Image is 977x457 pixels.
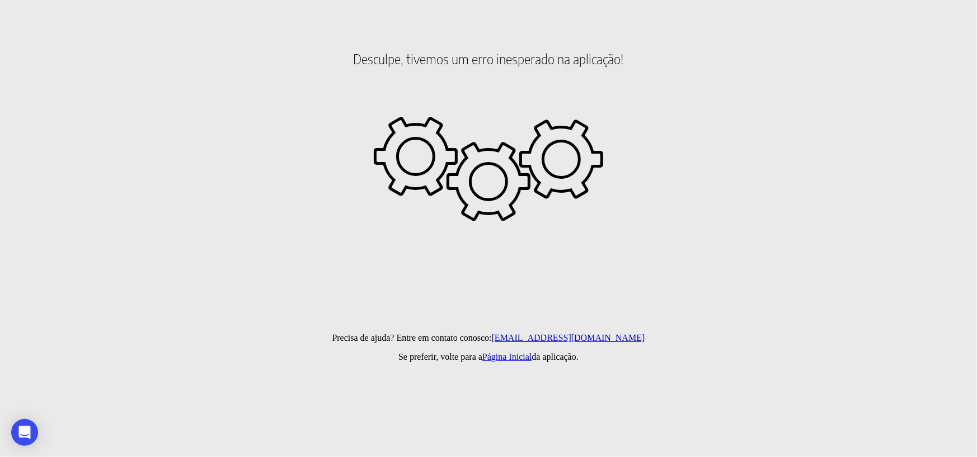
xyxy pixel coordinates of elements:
[11,419,38,446] div: Open Intercom Messenger
[4,352,973,362] p: Se preferir, volte para a da aplicação.
[482,352,532,361] a: Página Inicial
[4,11,973,106] h2: Desculpe, tivemos um erro inesperado na aplicação!
[4,333,973,343] p: Precisa de ajuda? Entre em contato conosco:
[492,333,645,342] a: [EMAIL_ADDRESS][DOMAIN_NAME]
